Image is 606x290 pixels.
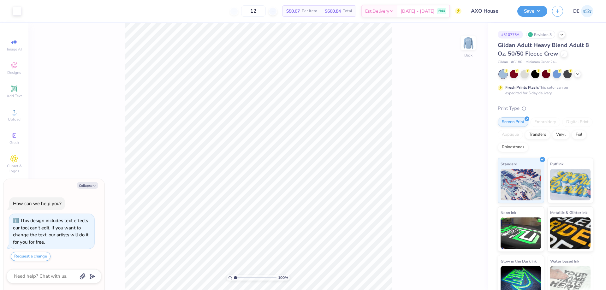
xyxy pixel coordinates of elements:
div: Screen Print [498,117,528,127]
div: Digital Print [562,117,593,127]
span: Upload [8,117,21,122]
span: FREE [438,9,445,13]
span: Neon Ink [501,209,516,216]
span: [DATE] - [DATE] [401,8,435,15]
strong: Fresh Prints Flash: [505,85,539,90]
span: Per Item [302,8,317,15]
img: Back [462,37,475,49]
span: Image AI [7,47,22,52]
span: Glow in the Dark Ink [501,258,537,264]
span: Total [343,8,352,15]
div: Back [464,52,472,58]
img: Djian Evardoni [581,5,593,17]
span: Gildan Adult Heavy Blend Adult 8 Oz. 50/50 Fleece Crew [498,41,589,57]
span: Minimum Order: 24 + [526,60,557,65]
span: DE [573,8,579,15]
span: Gildan [498,60,508,65]
span: Designs [7,70,21,75]
button: Save [517,6,547,17]
img: Standard [501,169,541,200]
input: Untitled Design [466,5,513,17]
span: Clipart & logos [3,163,25,174]
img: Metallic & Glitter Ink [550,217,591,249]
div: Foil [572,130,586,139]
span: Metallic & Glitter Ink [550,209,587,216]
div: Transfers [525,130,550,139]
input: – – [241,5,266,17]
div: How can we help you? [13,200,62,207]
span: 100 % [278,275,288,281]
span: $600.84 [325,8,341,15]
button: Request a change [11,252,50,261]
div: This color can be expedited for 5 day delivery. [505,85,583,96]
div: Revision 3 [526,31,555,38]
span: Add Text [7,93,22,98]
span: Water based Ink [550,258,579,264]
span: Standard [501,161,517,167]
div: Print Type [498,105,593,112]
img: Puff Ink [550,169,591,200]
div: Applique [498,130,523,139]
div: This design includes text effects our tool can't edit. If you want to change the text, our artist... [13,217,88,245]
span: Est. Delivery [365,8,389,15]
span: Greek [9,140,19,145]
div: Rhinestones [498,143,528,152]
img: Neon Ink [501,217,541,249]
span: Puff Ink [550,161,563,167]
span: # G180 [511,60,522,65]
div: # 510775A [498,31,523,38]
a: DE [573,5,593,17]
span: $50.07 [286,8,300,15]
button: Collapse [77,182,98,189]
div: Embroidery [530,117,560,127]
div: Vinyl [552,130,570,139]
